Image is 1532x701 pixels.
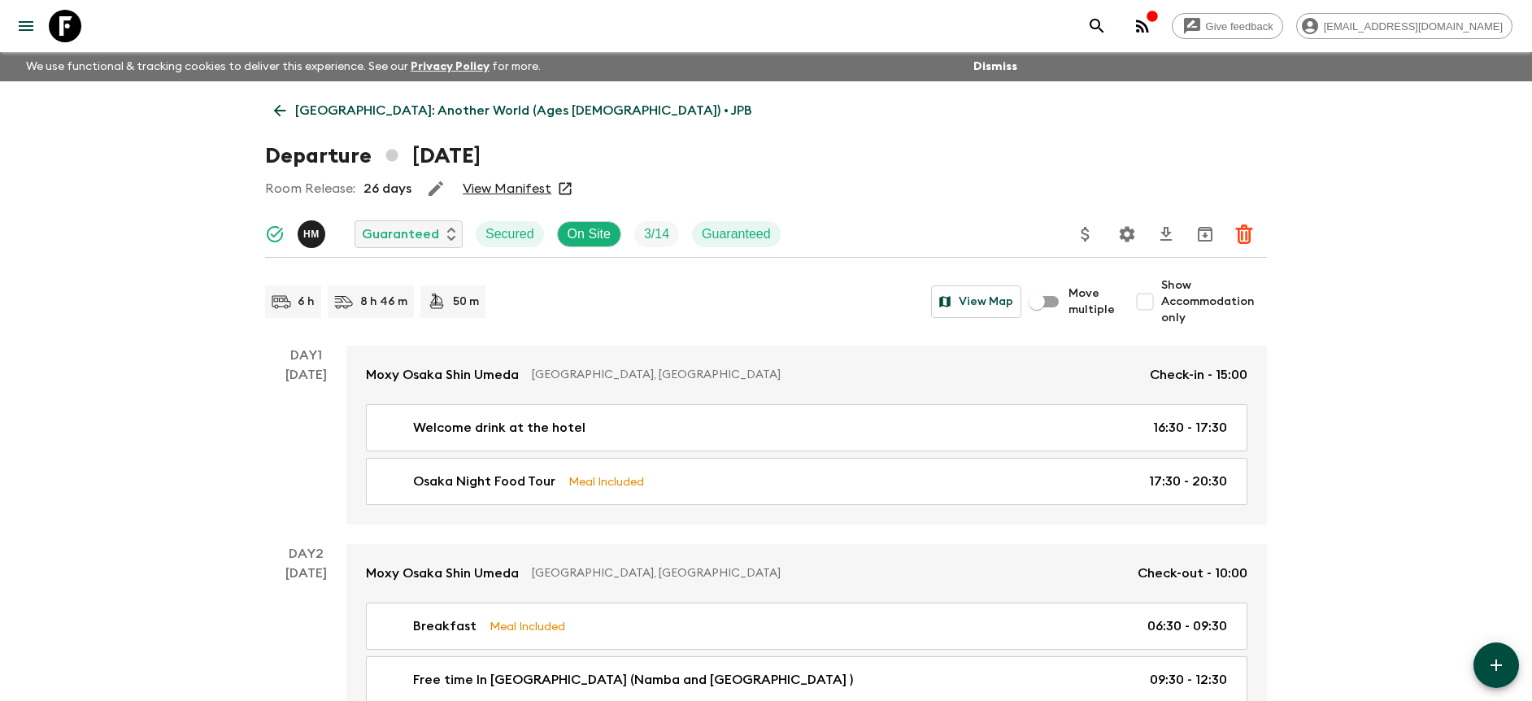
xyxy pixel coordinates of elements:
[265,140,481,172] h1: Departure [DATE]
[10,10,42,42] button: menu
[265,224,285,244] svg: Synced Successfully
[298,294,315,310] p: 6 h
[1153,418,1227,438] p: 16:30 - 17:30
[1315,20,1512,33] span: [EMAIL_ADDRESS][DOMAIN_NAME]
[413,670,853,690] p: Free time In [GEOGRAPHIC_DATA] (Namba and [GEOGRAPHIC_DATA] )
[1172,13,1283,39] a: Give feedback
[931,285,1021,318] button: View Map
[1228,218,1260,250] button: Delete
[969,55,1021,78] button: Dismiss
[1147,616,1227,636] p: 06:30 - 09:30
[362,224,439,244] p: Guaranteed
[1150,670,1227,690] p: 09:30 - 12:30
[1197,20,1282,33] span: Give feedback
[532,565,1125,581] p: [GEOGRAPHIC_DATA], [GEOGRAPHIC_DATA]
[366,603,1247,650] a: BreakfastMeal Included06:30 - 09:30
[1150,218,1182,250] button: Download CSV
[265,179,355,198] p: Room Release:
[413,472,555,491] p: Osaka Night Food Tour
[366,564,519,583] p: Moxy Osaka Shin Umeda
[265,94,761,127] a: [GEOGRAPHIC_DATA]: Another World (Ages [DEMOGRAPHIC_DATA]) • JPB
[453,294,479,310] p: 50 m
[363,179,411,198] p: 26 days
[485,224,534,244] p: Secured
[346,346,1267,404] a: Moxy Osaka Shin Umeda[GEOGRAPHIC_DATA], [GEOGRAPHIC_DATA]Check-in - 15:00
[702,224,771,244] p: Guaranteed
[1150,365,1247,385] p: Check-in - 15:00
[568,472,644,490] p: Meal Included
[413,616,477,636] p: Breakfast
[1069,218,1102,250] button: Update Price, Early Bird Discount and Costs
[1138,564,1247,583] p: Check-out - 10:00
[346,544,1267,603] a: Moxy Osaka Shin Umeda[GEOGRAPHIC_DATA], [GEOGRAPHIC_DATA]Check-out - 10:00
[360,294,407,310] p: 8 h 46 m
[568,224,611,244] p: On Site
[20,52,547,81] p: We use functional & tracking cookies to deliver this experience. See our for more.
[303,228,320,241] p: H M
[1111,218,1143,250] button: Settings
[1189,218,1221,250] button: Archive (Completed, Cancelled or Unsynced Departures only)
[1149,472,1227,491] p: 17:30 - 20:30
[1161,277,1267,326] span: Show Accommodation only
[463,181,551,197] a: View Manifest
[532,367,1137,383] p: [GEOGRAPHIC_DATA], [GEOGRAPHIC_DATA]
[265,346,346,365] p: Day 1
[1068,285,1116,318] span: Move multiple
[634,221,679,247] div: Trip Fill
[285,365,327,525] div: [DATE]
[366,458,1247,505] a: Osaka Night Food TourMeal Included17:30 - 20:30
[644,224,669,244] p: 3 / 14
[298,225,329,238] span: Haruhi Makino
[476,221,544,247] div: Secured
[411,61,490,72] a: Privacy Policy
[265,544,346,564] p: Day 2
[1081,10,1113,42] button: search adventures
[413,418,585,438] p: Welcome drink at the hotel
[298,220,329,248] button: HM
[366,365,519,385] p: Moxy Osaka Shin Umeda
[490,617,565,635] p: Meal Included
[295,101,752,120] p: [GEOGRAPHIC_DATA]: Another World (Ages [DEMOGRAPHIC_DATA]) • JPB
[1296,13,1512,39] div: [EMAIL_ADDRESS][DOMAIN_NAME]
[366,404,1247,451] a: Welcome drink at the hotel16:30 - 17:30
[557,221,621,247] div: On Site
